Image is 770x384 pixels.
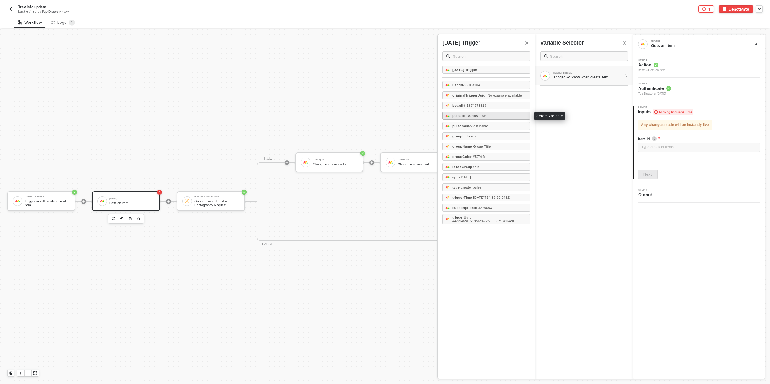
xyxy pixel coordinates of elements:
img: Block [543,73,547,78]
img: boardId [445,103,450,108]
img: icon-info [652,136,657,141]
button: deactivateDeactivate [719,5,753,13]
span: - No example available [485,94,522,97]
div: Any changes made will be instantly live [638,120,712,130]
span: 1 [71,20,73,25]
span: Inputs [638,109,693,115]
span: - 44c26a2d1518b6e472f79969c57804c0 [452,216,514,223]
span: Step 4 [638,189,654,191]
strong: boardId [452,104,465,107]
label: Item Id [638,136,760,141]
span: - 1874987169 [465,114,486,118]
strong: type [452,186,460,189]
span: icon-error-page [702,7,706,11]
div: Items - Gets an item [638,68,665,73]
img: originalTriggerUuid [445,93,450,98]
span: - 82760531 [477,206,494,210]
button: Close [621,39,628,47]
span: - topics [466,134,476,138]
span: Authenticate [638,85,671,91]
div: Deactivate [729,7,749,12]
img: userId [445,83,450,88]
span: Step 2 [638,82,671,85]
img: groupName [445,144,450,149]
div: Workflow [18,20,42,25]
img: isTopGroup [445,164,450,169]
strong: triggerUuid [452,216,472,219]
span: Action [638,62,665,68]
img: groupColor [445,154,450,159]
span: Missing Required Field [653,109,693,115]
span: icon-play [19,371,23,375]
div: Logs [51,20,75,26]
strong: triggerTime [452,196,472,199]
span: - true [472,165,480,169]
span: Trav info update [18,4,46,9]
div: Gets an item [651,43,745,48]
input: Search [453,53,526,60]
span: - 1874773319 [465,104,486,107]
div: Step 1Action Items - Gets an item [633,59,765,73]
strong: subscriptionId [452,206,477,210]
button: back [7,5,14,13]
div: Trigger workflow when create item [553,75,622,80]
img: integration-icon [640,41,645,47]
img: type [445,185,450,190]
strong: groupName [452,145,472,148]
img: deactivate [723,7,726,11]
span: Top Drawer [42,9,60,14]
img: pulseName [445,124,450,128]
div: Last edited by - Now [18,9,371,14]
button: Close [523,39,530,47]
span: icon-expand [33,371,37,375]
strong: groupId [452,134,466,138]
span: - create_pulse [460,186,481,189]
span: - #579bfc [472,155,485,158]
button: 1 [698,5,714,13]
div: [DATE] Trigger [442,39,480,47]
img: search [544,54,548,58]
strong: pulseName [452,124,471,128]
strong: app [452,175,459,179]
img: pulseId [445,113,450,118]
sup: 1 [69,20,75,26]
span: - test name [471,124,488,128]
span: Step 1 [638,59,665,61]
img: Monday Trigger [445,67,450,72]
span: - [DATE]T14:39:20.943Z [472,196,510,199]
input: Search [550,53,624,60]
img: search [446,54,450,58]
div: 1 [708,7,710,12]
span: Step 3 [638,106,693,108]
img: triggerTime [445,195,450,200]
div: [DATE] TRIGGER [553,72,622,74]
button: Next [638,170,658,179]
span: - 25763104 [463,83,480,87]
span: icon-collapse-right [755,42,758,46]
strong: groupColor [452,155,472,158]
img: triggerUuid [445,217,450,222]
span: icon-minus [26,371,30,375]
strong: pulseId [452,114,465,118]
strong: userId [452,83,463,87]
img: groupId [445,134,450,139]
span: - [DATE] [459,175,471,179]
img: subscriptionId [445,205,450,210]
div: Variable Selector [540,39,584,47]
span: Output [638,192,654,198]
span: Top Drawer's [DATE] [638,91,671,96]
img: app [445,175,450,180]
strong: [DATE] Trigger [452,68,477,72]
div: Step 3Inputs Missing Required FieldAny changes made will be instantly liveItem Idicon-infoType or... [633,106,765,179]
strong: originalTriggerUuid [452,94,485,97]
div: Select variable [534,112,565,120]
img: back [8,7,13,11]
div: [DATE] [651,40,741,42]
span: - Group Title [472,145,491,148]
div: Step 2Authenticate Top Drawer's [DATE] [633,82,765,96]
strong: isTopGroup [452,165,472,169]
